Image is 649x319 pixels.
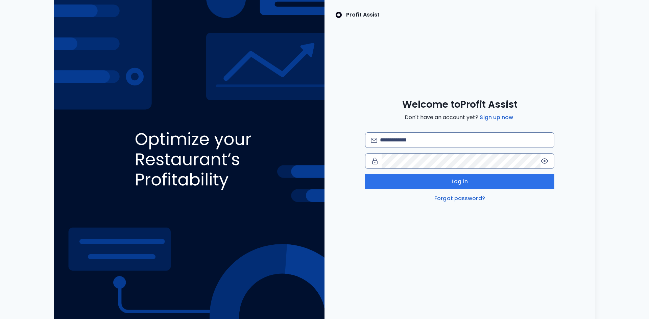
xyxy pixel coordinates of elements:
[405,113,514,122] span: Don't have an account yet?
[371,138,377,143] img: email
[452,178,468,186] span: Log in
[433,194,486,203] a: Forgot password?
[402,99,518,111] span: Welcome to Profit Assist
[478,113,514,122] a: Sign up now
[346,11,380,19] p: Profit Assist
[365,174,554,189] button: Log in
[335,11,342,19] img: SpotOn Logo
